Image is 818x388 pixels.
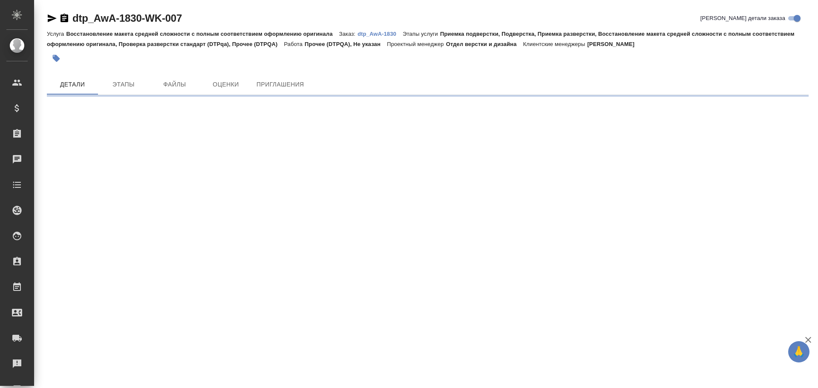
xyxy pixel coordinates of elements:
button: Добавить тэг [47,49,66,68]
p: Услуга [47,31,66,37]
p: Клиентские менеджеры [523,41,588,47]
a: dtp_AwA-1830 [357,30,403,37]
span: Оценки [205,79,246,90]
span: 🙏 [792,343,806,361]
button: 🙏 [788,341,809,362]
button: Скопировать ссылку [59,13,69,23]
span: [PERSON_NAME] детали заказа [700,14,785,23]
p: Восстановление макета средней сложности с полным соответствием оформлению оригинала [66,31,339,37]
p: dtp_AwA-1830 [357,31,403,37]
p: [PERSON_NAME] [587,41,641,47]
span: Файлы [154,79,195,90]
span: Этапы [103,79,144,90]
p: Прочее (DTPQA), Не указан [305,41,387,47]
a: dtp_AwA-1830-WK-007 [72,12,182,24]
span: Приглашения [256,79,304,90]
p: Отдел верстки и дизайна [446,41,523,47]
button: Скопировать ссылку для ЯМессенджера [47,13,57,23]
p: Работа [284,41,305,47]
p: Заказ: [339,31,357,37]
p: Этапы услуги [403,31,440,37]
p: Проектный менеджер [387,41,446,47]
span: Детали [52,79,93,90]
